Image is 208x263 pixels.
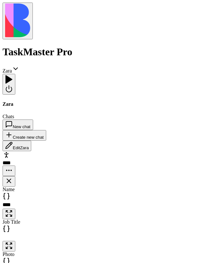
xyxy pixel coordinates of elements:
[3,101,205,107] h4: Zara
[3,68,12,73] span: Zara
[3,219,20,225] span: Job Title
[3,120,33,130] button: New chat
[3,130,46,141] button: Create new chat
[3,251,14,257] span: Photo
[5,4,30,37] img: logo
[3,187,15,192] span: Name
[3,141,31,151] button: EditZara
[3,46,205,58] h1: TaskMaster Pro
[3,114,14,119] span: Chats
